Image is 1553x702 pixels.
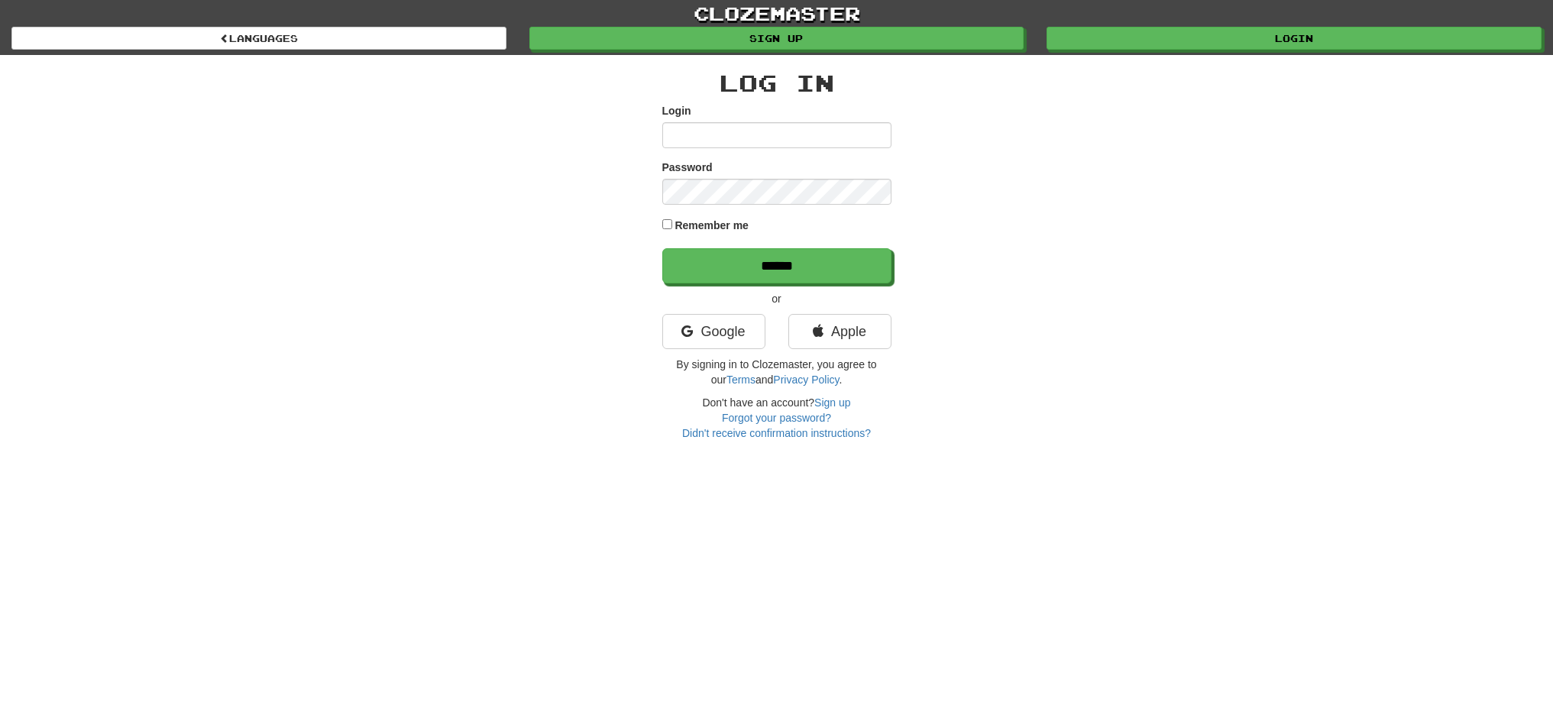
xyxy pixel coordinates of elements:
label: Login [662,103,691,118]
label: Remember me [675,218,749,233]
a: Apple [788,314,891,349]
a: Forgot your password? [722,412,831,424]
a: Privacy Policy [773,374,839,386]
a: Didn't receive confirmation instructions? [682,427,871,439]
div: Don't have an account? [662,395,891,441]
a: Sign up [814,396,850,409]
p: By signing in to Clozemaster, you agree to our and . [662,357,891,387]
h2: Log In [662,70,891,95]
a: Google [662,314,765,349]
label: Password [662,160,713,175]
a: Login [1047,27,1542,50]
a: Terms [726,374,755,386]
a: Languages [11,27,506,50]
p: or [662,291,891,306]
a: Sign up [529,27,1024,50]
